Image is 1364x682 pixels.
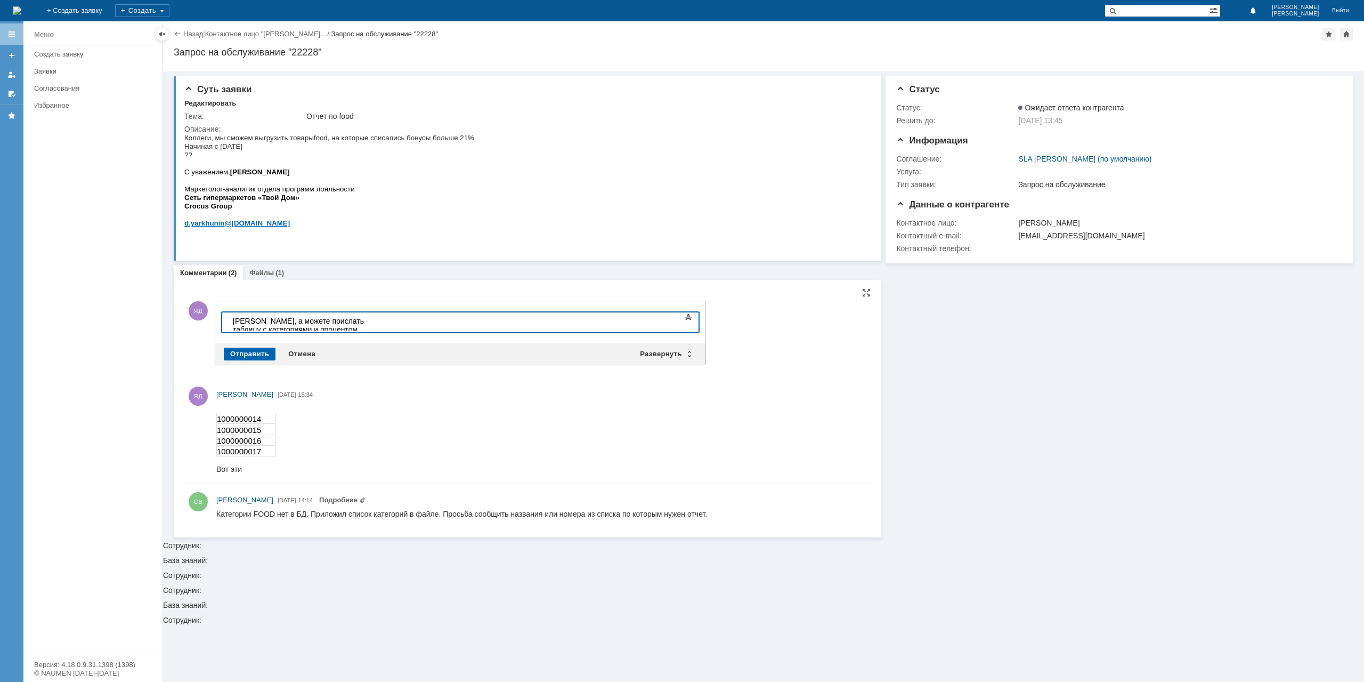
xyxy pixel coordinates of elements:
[30,46,160,62] a: Создать заявку
[163,71,1364,549] div: Сотрудник:
[1018,180,1336,189] div: Запрос на обслуживание
[3,47,20,64] a: Создать заявку
[163,572,1364,579] div: Сотрудник:
[189,301,208,320] span: ЯД
[862,288,871,297] div: На всю страницу
[1018,116,1062,125] span: [DATE] 13:45
[34,661,151,668] div: Версия: 4.18.0.9.31.1398 (1398)
[34,50,156,58] div: Создать заявку
[896,199,1009,210] span: Данные о контрагенте
[306,112,864,121] div: Отчет по food
[46,35,105,43] b: [PERSON_NAME]
[278,391,296,398] span: [DATE]
[896,84,939,94] span: Статус
[331,30,438,38] div: Запрос на обслуживание "22228"
[34,670,151,677] div: © NAUMEN [DATE]-[DATE]
[1018,219,1336,227] div: [PERSON_NAME]
[30,80,160,97] a: Согласования
[3,85,20,102] a: Мои согласования
[278,497,296,503] span: [DATE]
[1018,155,1151,163] a: SLA [PERSON_NAME] (по умолчанию)
[205,30,328,38] a: Контактное лицо "[PERSON_NAME]…
[184,84,251,94] span: Суть заявки
[216,496,273,504] span: [PERSON_NAME]
[163,587,1364,594] div: Сотрудник:
[1340,28,1353,41] div: Сделать домашней страницей
[156,28,168,41] div: Скрыть меню
[184,112,304,121] div: Тема:
[1,20,59,30] td: 1000000015
[216,495,273,506] a: [PERSON_NAME]
[896,135,968,146] span: Информация
[1,30,59,41] td: 1000000016
[115,4,169,17] div: Создать
[13,6,21,15] a: Перейти на домашнюю страницу
[1,9,59,20] td: 1000000014
[682,311,695,324] span: Показать панель инструментов
[34,28,54,41] div: Меню
[896,244,1016,253] div: Контактный телефон:
[1322,28,1335,41] div: Добавить в избранное
[229,269,237,277] div: (2)
[30,63,160,79] a: Заявки
[298,391,313,398] span: 15:34
[1272,11,1319,17] span: [PERSON_NAME]
[896,103,1016,112] div: Статус:
[34,84,156,92] div: Согласования
[896,180,1016,189] div: Тип заявки:
[174,47,1353,58] div: Запрос на обслуживание "22228"
[184,125,866,133] div: Описание:
[163,601,1364,609] div: База знаний:
[163,557,1364,564] div: База знаний:
[896,167,1016,176] div: Услуга:
[163,616,1364,624] div: Сотрудник:
[249,269,274,277] a: Файлы
[1018,231,1336,240] div: [EMAIL_ADDRESS][DOMAIN_NAME]
[275,269,284,277] div: (1)
[3,66,20,83] a: Мои заявки
[203,29,205,37] div: |
[34,101,144,109] div: Избранное
[180,269,227,277] a: Комментарии
[4,4,156,30] div: [PERSON_NAME], а можете прислать таблицу с категориями и процентом списания по категории
[896,116,1016,125] div: Решить до:
[1209,5,1220,15] span: Расширенный поиск
[1272,4,1319,11] span: [PERSON_NAME]
[183,30,203,38] a: Назад
[216,390,273,398] span: [PERSON_NAME]
[298,497,313,503] span: 14:14
[216,389,273,400] a: [PERSON_NAME]
[27,69,48,77] span: Group
[34,67,156,75] div: Заявки
[896,155,1016,163] div: Соглашение:
[184,99,236,108] div: Редактировать
[319,496,366,504] a: Прикреплены файлы: TD_CATEG.xlsx
[129,1,143,9] span: food
[205,30,331,38] div: /
[40,86,106,94] span: @[DOMAIN_NAME]
[896,231,1016,240] div: Контактный e-mail:
[13,6,21,15] img: logo
[1,41,59,52] td: 1000000017
[896,219,1016,227] div: Контактное лицо:
[1018,103,1124,112] span: Ожидает ответа контрагента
